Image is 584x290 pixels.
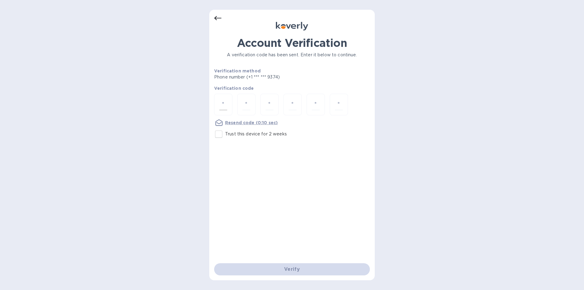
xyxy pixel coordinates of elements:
p: Trust this device for 2 weeks [225,131,287,137]
b: Verification method [214,68,261,73]
p: Phone number (+1 *** *** 9374) [214,74,326,80]
u: Resend code (0:10 sec) [225,120,278,125]
p: A verification code has been sent. Enter it below to continue. [214,52,370,58]
h1: Account Verification [214,37,370,49]
p: Verification code [214,85,370,91]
